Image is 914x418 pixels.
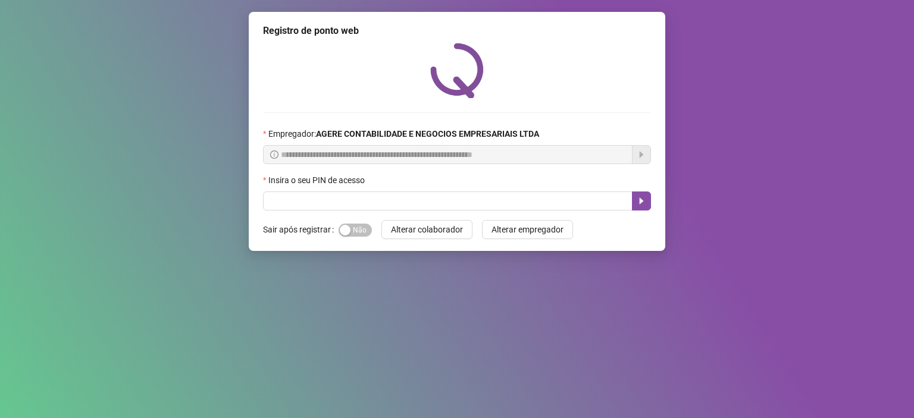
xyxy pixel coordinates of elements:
[263,174,373,187] label: Insira o seu PIN de acesso
[381,220,472,239] button: Alterar colaborador
[430,43,484,98] img: QRPoint
[316,129,539,139] strong: AGERE CONTABILIDADE E NEGOCIOS EMPRESARIAIS LTDA
[637,196,646,206] span: caret-right
[263,24,651,38] div: Registro de ponto web
[492,223,564,236] span: Alterar empregador
[482,220,573,239] button: Alterar empregador
[391,223,463,236] span: Alterar colaborador
[263,220,339,239] label: Sair após registrar
[270,150,278,159] span: info-circle
[268,127,539,140] span: Empregador :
